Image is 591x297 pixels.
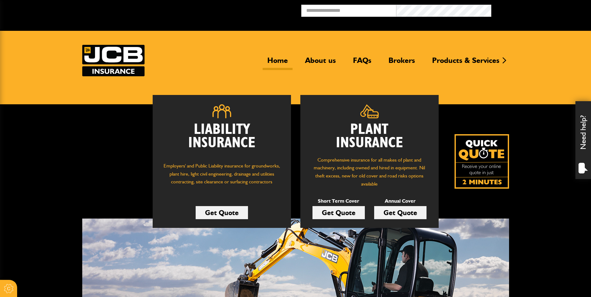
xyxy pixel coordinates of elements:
a: JCB Insurance Services [82,45,145,76]
h2: Plant Insurance [310,123,429,150]
a: Get Quote [196,206,248,219]
img: Quick Quote [455,134,509,189]
a: About us [300,56,341,70]
a: FAQs [348,56,376,70]
p: Annual Cover [374,197,427,205]
img: JCB Insurance Services logo [82,45,145,76]
a: Get Quote [374,206,427,219]
p: Short Term Cover [312,197,365,205]
a: Get Quote [312,206,365,219]
a: Products & Services [427,56,504,70]
a: Brokers [384,56,420,70]
h2: Liability Insurance [162,123,282,156]
a: Get your insurance quote isn just 2-minutes [455,134,509,189]
button: Broker Login [491,5,586,14]
div: Need help? [575,101,591,179]
p: Employers' and Public Liability insurance for groundworks, plant hire, light civil engineering, d... [162,162,282,192]
p: Comprehensive insurance for all makes of plant and machinery, including owned and hired in equipm... [310,156,429,188]
a: Home [263,56,293,70]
